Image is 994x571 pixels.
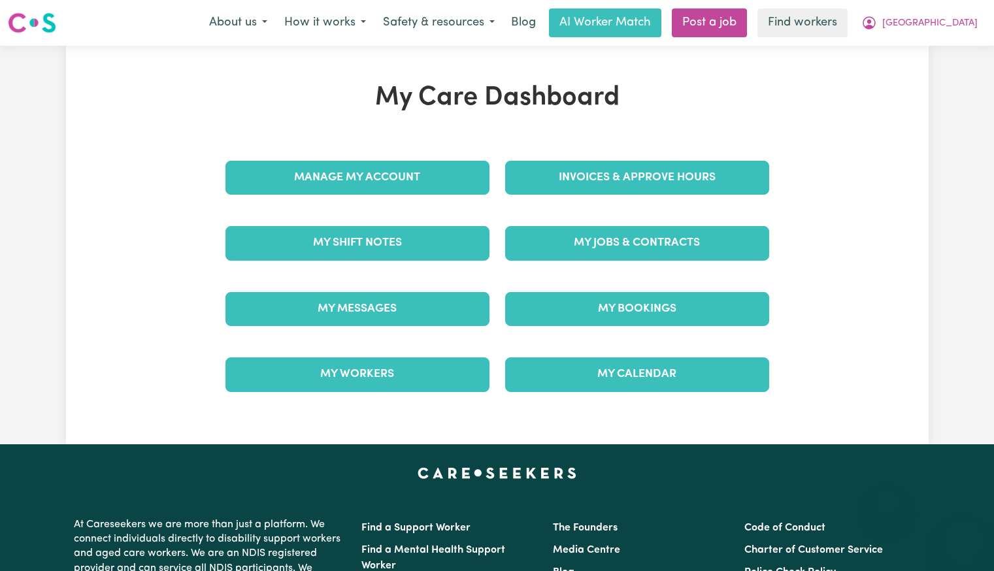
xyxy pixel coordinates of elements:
[374,9,503,37] button: Safety & resources
[218,82,777,114] h1: My Care Dashboard
[225,357,489,391] a: My Workers
[505,161,769,195] a: Invoices & Approve Hours
[882,16,978,31] span: [GEOGRAPHIC_DATA]
[505,357,769,391] a: My Calendar
[942,519,984,561] iframe: Button to launch messaging window
[361,545,505,571] a: Find a Mental Health Support Worker
[553,523,618,533] a: The Founders
[757,8,848,37] a: Find workers
[201,9,276,37] button: About us
[744,545,883,555] a: Charter of Customer Service
[8,11,56,35] img: Careseekers logo
[418,468,576,478] a: Careseekers home page
[672,8,747,37] a: Post a job
[503,8,544,37] a: Blog
[225,292,489,326] a: My Messages
[8,8,56,38] a: Careseekers logo
[553,545,620,555] a: Media Centre
[276,9,374,37] button: How it works
[853,9,986,37] button: My Account
[549,8,661,37] a: AI Worker Match
[225,226,489,260] a: My Shift Notes
[505,292,769,326] a: My Bookings
[361,523,471,533] a: Find a Support Worker
[744,523,825,533] a: Code of Conduct
[874,487,900,514] iframe: Close message
[225,161,489,195] a: Manage My Account
[505,226,769,260] a: My Jobs & Contracts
